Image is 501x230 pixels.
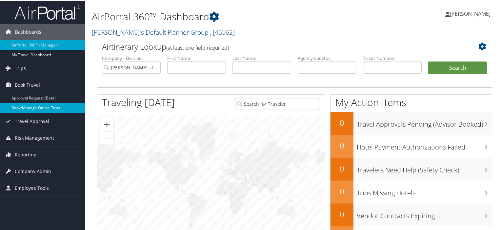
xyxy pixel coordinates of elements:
[15,146,36,162] span: Reporting
[15,76,40,93] span: Book Travel
[102,95,175,109] h1: Traveling [DATE]
[331,162,353,173] h2: 0
[331,95,492,109] h1: My Action Items
[428,61,487,74] button: Search
[331,111,492,134] a: 0Travel Approvals Pending (Advisor Booked)
[331,180,492,203] a: 0Trips Missing Hotels
[331,134,492,157] a: 0Hotel Payment Authorizations Failed
[102,54,161,61] label: Company - Division:
[298,54,356,61] label: Agency Locator:
[331,185,353,196] h2: 0
[363,54,422,61] label: Ticket Number:
[100,117,113,131] button: Zoom in
[357,116,492,128] h3: Travel Approvals Pending (Advisor Booked)
[357,185,492,197] h3: Trips Missing Hotels
[331,116,353,128] h2: 0
[15,113,49,129] span: Travel Approval
[357,162,492,174] h3: Travelers Need Help (Safety Check)
[15,60,26,76] span: Trips
[15,179,49,196] span: Employee Tools
[15,129,54,146] span: Risk Management
[14,4,80,20] img: airportal-logo.png
[100,131,113,144] button: Zoom out
[102,41,454,52] h2: Airtinerary Lookup
[92,27,235,36] a: [PERSON_NAME]'s Default Planner Group
[92,9,362,23] h1: AirPortal 360™ Dashboard
[232,54,291,61] label: Last Name:
[15,163,51,179] span: Company Admin
[167,54,226,61] label: First Name:
[235,97,320,109] input: Search for Traveler
[15,23,41,40] span: Dashboards
[357,139,492,151] h3: Hotel Payment Authorizations Failed
[210,27,235,36] span: , [ 45562 ]
[166,44,229,51] span: (at least one field required)
[357,207,492,220] h3: Vendor Contracts Expiring
[445,3,497,23] a: [PERSON_NAME]
[450,9,491,17] span: [PERSON_NAME]
[331,208,353,219] h2: 0
[331,157,492,180] a: 0Travelers Need Help (Safety Check)
[331,203,492,226] a: 0Vendor Contracts Expiring
[331,139,353,150] h2: 0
